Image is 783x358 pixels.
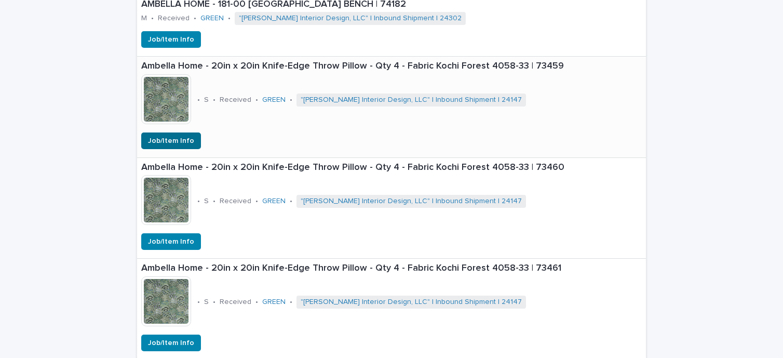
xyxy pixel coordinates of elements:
[141,132,201,149] button: Job/Item Info
[137,158,646,259] a: Ambella Home - 20in x 20in Knife-Edge Throw Pillow - Qty 4 - Fabric Kochi Forest 4058-33 | 73460•...
[194,14,196,23] p: •
[148,136,194,146] span: Job/Item Info
[255,197,258,206] p: •
[148,236,194,247] span: Job/Item Info
[158,14,190,23] p: Received
[220,96,251,104] p: Received
[141,31,201,48] button: Job/Item Info
[262,197,286,206] a: GREEN
[204,197,209,206] p: S
[197,197,200,206] p: •
[262,298,286,307] a: GREEN
[228,14,231,23] p: •
[137,57,646,158] a: Ambella Home - 20in x 20in Knife-Edge Throw Pillow - Qty 4 - Fabric Kochi Forest 4058-33 | 73459•...
[255,298,258,307] p: •
[290,298,292,307] p: •
[200,14,224,23] a: GREEN
[213,298,215,307] p: •
[301,197,522,206] a: "[PERSON_NAME] Interior Design, LLC" | Inbound Shipment | 24147
[220,197,251,206] p: Received
[239,14,462,23] a: "[PERSON_NAME] Interior Design, LLC" | Inbound Shipment | 24302
[141,335,201,351] button: Job/Item Info
[148,34,194,45] span: Job/Item Info
[213,197,215,206] p: •
[151,14,154,23] p: •
[204,298,209,307] p: S
[262,96,286,104] a: GREEN
[197,298,200,307] p: •
[290,197,292,206] p: •
[141,61,642,72] p: Ambella Home - 20in x 20in Knife-Edge Throw Pillow - Qty 4 - Fabric Kochi Forest 4058-33 | 73459
[290,96,292,104] p: •
[141,162,642,174] p: Ambella Home - 20in x 20in Knife-Edge Throw Pillow - Qty 4 - Fabric Kochi Forest 4058-33 | 73460
[213,96,215,104] p: •
[197,96,200,104] p: •
[141,233,201,250] button: Job/Item Info
[141,263,642,274] p: Ambella Home - 20in x 20in Knife-Edge Throw Pillow - Qty 4 - Fabric Kochi Forest 4058-33 | 73461
[301,96,522,104] a: "[PERSON_NAME] Interior Design, LLC" | Inbound Shipment | 24147
[148,338,194,348] span: Job/Item Info
[301,298,522,307] a: "[PERSON_NAME] Interior Design, LLC" | Inbound Shipment | 24147
[141,14,147,23] p: M
[204,96,209,104] p: S
[255,96,258,104] p: •
[220,298,251,307] p: Received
